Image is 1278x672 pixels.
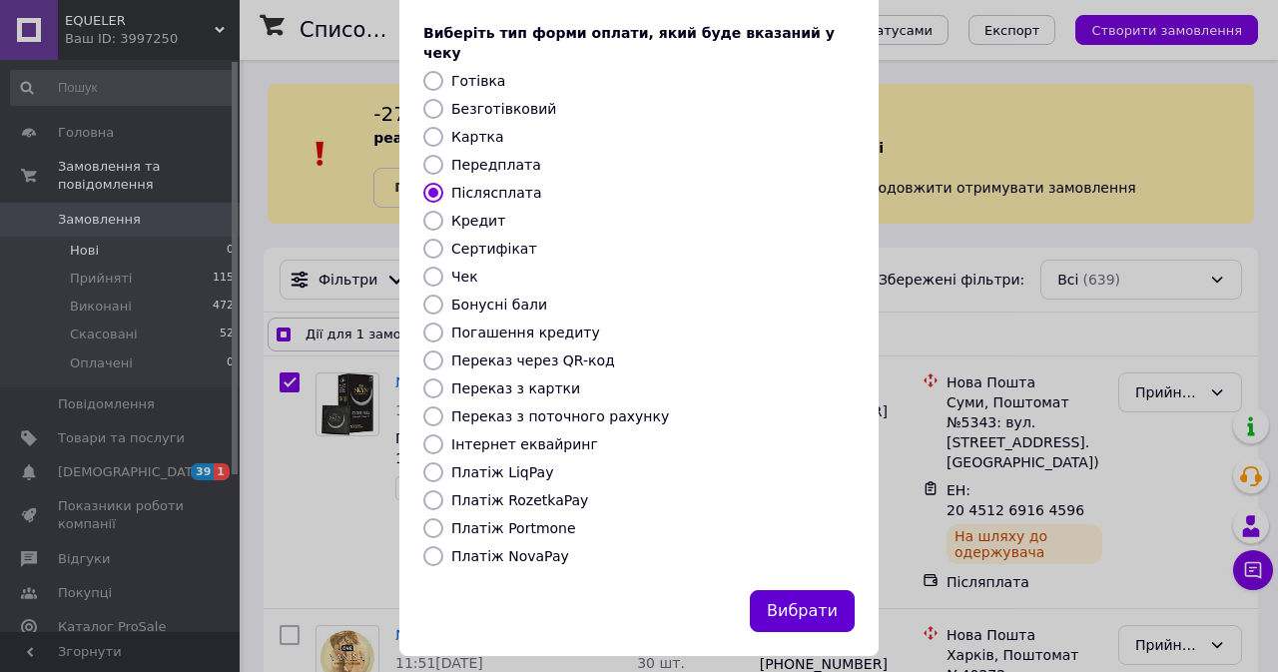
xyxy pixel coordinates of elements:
[451,325,600,340] label: Погашення кредиту
[451,548,569,564] label: Платіж NovaPay
[451,380,580,396] label: Переказ з картки
[451,492,588,508] label: Платіж RozetkaPay
[451,73,505,89] label: Готівка
[451,297,547,313] label: Бонусні бали
[451,241,537,257] label: Сертифікат
[451,464,553,480] label: Платіж LiqPay
[451,408,669,424] label: Переказ з поточного рахунку
[423,25,835,61] span: Виберіть тип форми оплати, який буде вказаний у чеку
[451,269,478,285] label: Чек
[451,157,541,173] label: Передплата
[451,101,556,117] label: Безготівковий
[750,590,855,633] button: Вибрати
[451,352,615,368] label: Переказ через QR-код
[451,436,598,452] label: Інтернет еквайринг
[451,129,504,145] label: Картка
[451,185,542,201] label: Післясплата
[451,213,505,229] label: Кредит
[451,520,576,536] label: Платіж Portmone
